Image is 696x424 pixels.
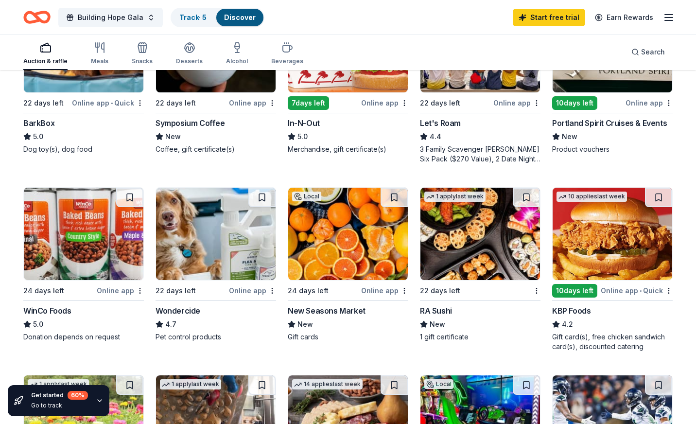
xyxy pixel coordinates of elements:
[156,305,200,317] div: Wondercide
[601,284,673,297] div: Online app Quick
[430,131,441,142] span: 4.4
[589,9,659,26] a: Earn Rewards
[91,38,108,70] button: Meals
[23,57,68,65] div: Auction & raffle
[641,46,665,58] span: Search
[132,38,153,70] button: Snacks
[72,97,144,109] div: Online app Quick
[626,97,673,109] div: Online app
[229,97,276,109] div: Online app
[288,96,329,110] div: 7 days left
[420,97,460,109] div: 22 days left
[165,131,181,142] span: New
[156,187,276,342] a: Image for Wondercide22 days leftOnline appWondercide4.7Pet control products
[288,305,365,317] div: New Seasons Market
[297,131,308,142] span: 5.0
[160,379,221,389] div: 1 apply last week
[292,192,321,201] div: Local
[132,57,153,65] div: Snacks
[23,97,64,109] div: 22 days left
[624,42,673,62] button: Search
[552,187,673,352] a: Image for KBP Foods10 applieslast week10days leftOnline app•QuickKBP Foods4.2Gift card(s), free c...
[226,38,248,70] button: Alcohol
[288,332,408,342] div: Gift cards
[23,6,51,29] a: Home
[23,38,68,70] button: Auction & raffle
[31,402,88,409] div: Go to track
[361,97,408,109] div: Online app
[297,318,313,330] span: New
[78,12,143,23] span: Building Hope Gala
[288,117,320,129] div: In-N-Out
[420,188,540,280] img: Image for RA Sushi
[176,57,203,65] div: Desserts
[165,318,176,330] span: 4.7
[292,379,363,389] div: 14 applies last week
[33,318,43,330] span: 5.0
[176,38,203,70] button: Desserts
[229,284,276,297] div: Online app
[111,99,113,107] span: •
[424,379,453,389] div: Local
[156,97,196,109] div: 22 days left
[552,305,591,317] div: KBP Foods
[23,285,64,297] div: 24 days left
[224,13,256,21] a: Discover
[420,117,461,129] div: Let's Roam
[271,38,303,70] button: Beverages
[156,144,276,154] div: Coffee, gift certificate(s)
[552,117,667,129] div: Portland Spirit Cruises & Events
[288,144,408,154] div: Merchandise, gift certificate(s)
[171,8,264,27] button: Track· 5Discover
[31,391,88,400] div: Get started
[24,188,143,280] img: Image for WinCo Foods
[23,332,144,342] div: Donation depends on request
[58,8,163,27] button: Building Hope Gala
[23,187,144,342] a: Image for WinCo Foods24 days leftOnline appWinCo Foods5.0Donation depends on request
[288,285,329,297] div: 24 days left
[91,57,108,65] div: Meals
[179,13,207,21] a: Track· 5
[288,188,408,280] img: Image for New Seasons Market
[513,9,585,26] a: Start free trial
[156,332,276,342] div: Pet control products
[271,57,303,65] div: Beverages
[420,305,452,317] div: RA Sushi
[23,144,144,154] div: Dog toy(s), dog food
[420,144,540,164] div: 3 Family Scavenger [PERSON_NAME] Six Pack ($270 Value), 2 Date Night Scavenger [PERSON_NAME] Two ...
[23,117,54,129] div: BarkBox
[493,97,540,109] div: Online app
[553,188,672,280] img: Image for KBP Foods
[562,131,577,142] span: New
[430,318,445,330] span: New
[420,285,460,297] div: 22 days left
[288,187,408,342] a: Image for New Seasons MarketLocal24 days leftOnline appNew Seasons MarketNewGift cards
[97,284,144,297] div: Online app
[420,187,540,342] a: Image for RA Sushi1 applylast week22 days leftRA SushiNew1 gift certificate
[424,192,486,202] div: 1 apply last week
[156,285,196,297] div: 22 days left
[552,144,673,154] div: Product vouchers
[361,284,408,297] div: Online app
[640,287,642,295] span: •
[68,391,88,400] div: 60 %
[156,188,276,280] img: Image for Wondercide
[562,318,573,330] span: 4.2
[156,117,225,129] div: Symposium Coffee
[552,96,597,110] div: 10 days left
[226,57,248,65] div: Alcohol
[23,305,71,317] div: WinCo Foods
[33,131,43,142] span: 5.0
[420,332,540,342] div: 1 gift certificate
[557,192,627,202] div: 10 applies last week
[552,284,597,298] div: 10 days left
[552,332,673,352] div: Gift card(s), free chicken sandwich card(s), discounted catering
